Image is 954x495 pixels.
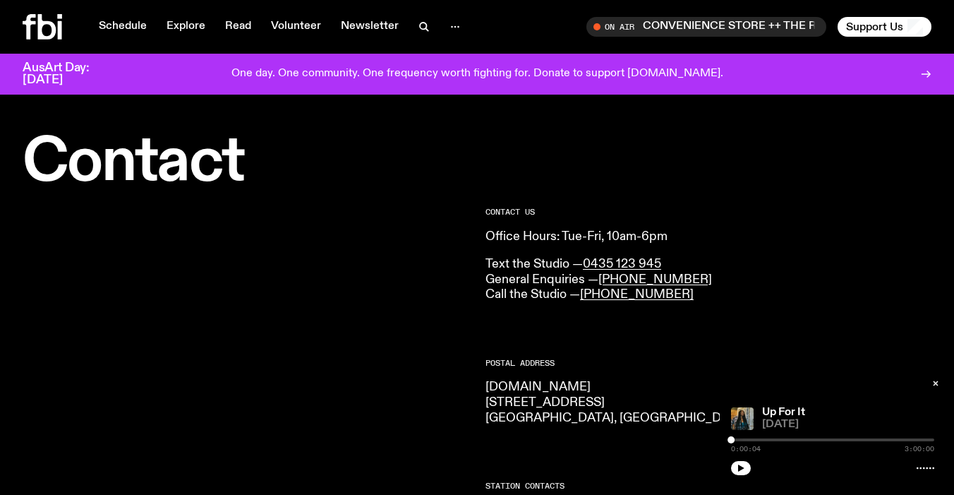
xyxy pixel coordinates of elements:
span: [DATE] [762,419,934,430]
a: [PHONE_NUMBER] [598,273,712,286]
img: Ify - a Brown Skin girl with black braided twists, looking up to the side with her tongue stickin... [731,407,754,430]
h2: Station Contacts [485,482,931,490]
h3: AusArt Day: [DATE] [23,62,113,86]
p: Office Hours: Tue-Fri, 10am-6pm [485,229,931,245]
h2: Postal Address [485,359,931,367]
button: Support Us [838,17,931,37]
p: Text the Studio — General Enquiries — Call the Studio — [485,257,931,303]
button: On AirCONVENIENCE STORE ++ THE RIONS x [DATE] Arvos [586,17,826,37]
p: [DOMAIN_NAME] [STREET_ADDRESS] [GEOGRAPHIC_DATA], [GEOGRAPHIC_DATA] 2015 [485,380,931,426]
a: 0435 123 945 [583,258,661,270]
a: Explore [158,17,214,37]
a: Schedule [90,17,155,37]
h1: Contact [23,134,469,191]
p: One day. One community. One frequency worth fighting for. Donate to support [DOMAIN_NAME]. [231,68,723,80]
a: Read [217,17,260,37]
span: Support Us [846,20,903,33]
a: Newsletter [332,17,407,37]
span: 3:00:00 [905,446,934,453]
a: Up For It [762,407,805,418]
span: 0:00:04 [731,446,761,453]
a: Volunteer [262,17,330,37]
h2: CONTACT US [485,208,931,216]
a: [PHONE_NUMBER] [580,288,694,301]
